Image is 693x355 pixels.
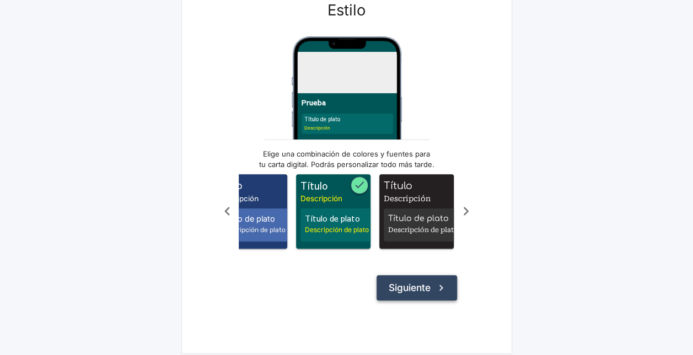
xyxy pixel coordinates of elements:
[454,200,478,223] button: Scroll a la derecha
[296,174,370,249] button: verde botanico
[384,179,454,193] span: Título
[305,225,373,235] span: Descripción de plato
[292,36,402,260] img: Marco de teléfono
[222,213,290,225] span: Título de plato
[379,174,454,249] button: fondo negro
[388,213,456,225] span: Título de plato
[217,179,287,193] span: Título
[216,200,239,223] button: Scroll a la izquierda
[377,275,457,300] button: Siguiente
[384,193,454,204] span: Descripción
[292,36,402,140] div: Vista previa
[237,149,457,169] p: Elige una combinación de colores y fuentes para tu carta digital. Podrás personalizar todo más ta...
[213,174,287,249] span: Vista previa de carta azul sardine
[300,193,370,204] span: Descripción
[300,179,370,193] span: Título
[296,174,370,249] span: Vista previa de carta verde botanico
[388,225,456,235] span: Descripción de plato
[237,1,457,19] h3: Estilo
[217,193,287,204] span: Descripción
[379,174,454,249] span: Vista previa de carta fondo negro
[213,174,287,249] button: azul sardine
[351,176,368,194] span: Seleccionado
[305,213,373,225] span: Título de plato
[222,225,290,235] span: Descripción de plato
